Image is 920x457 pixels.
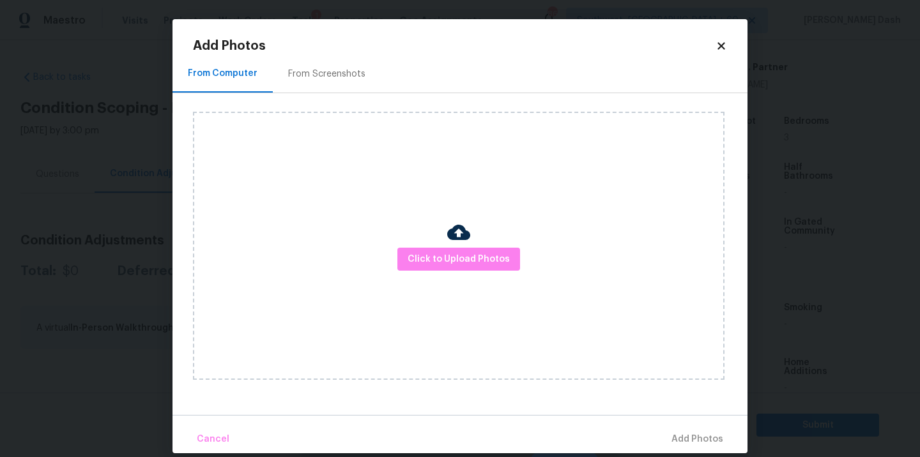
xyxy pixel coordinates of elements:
[397,248,520,271] button: Click to Upload Photos
[408,251,510,267] span: Click to Upload Photos
[288,68,365,80] div: From Screenshots
[193,40,716,52] h2: Add Photos
[188,67,257,80] div: From Computer
[192,426,234,453] button: Cancel
[197,431,229,447] span: Cancel
[447,221,470,244] img: Cloud Upload Icon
